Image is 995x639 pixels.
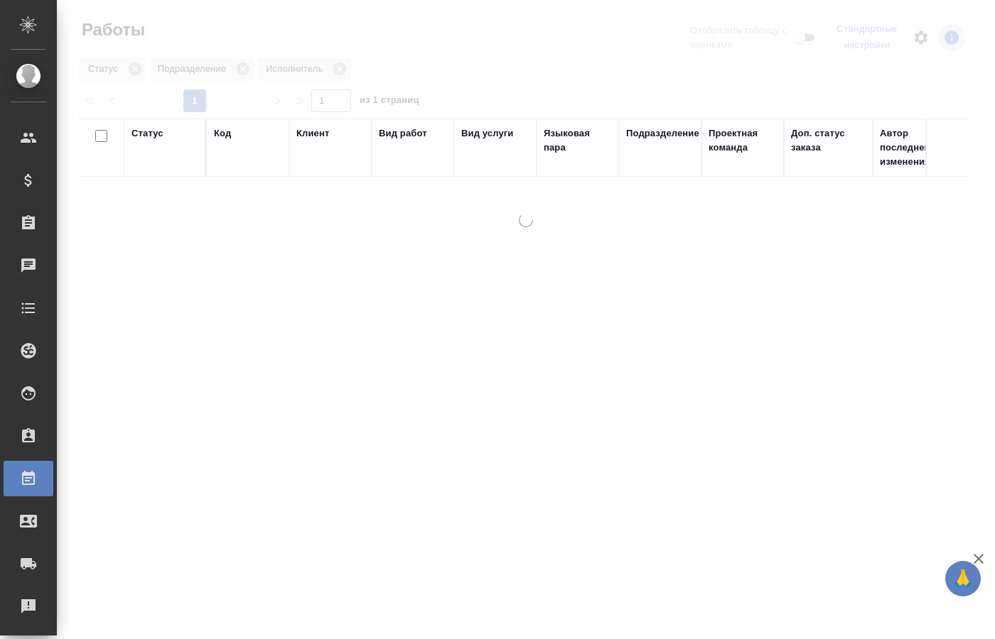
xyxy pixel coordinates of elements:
button: 🙏 [945,561,981,596]
div: Подразделение [626,126,699,141]
div: Языковая пара [544,126,612,155]
div: Автор последнего изменения [880,126,948,169]
div: Доп. статус заказа [791,126,866,155]
div: Клиент [296,126,329,141]
div: Код [214,126,231,141]
div: Вид услуги [461,126,514,141]
div: Проектная команда [709,126,777,155]
div: Вид работ [379,126,427,141]
span: 🙏 [951,564,975,594]
div: Статус [131,126,163,141]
